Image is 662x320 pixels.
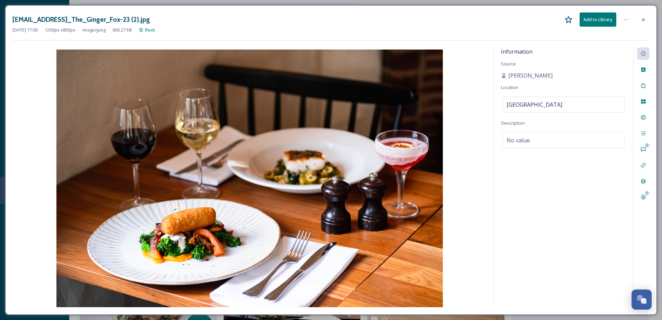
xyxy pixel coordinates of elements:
[12,27,38,33] span: [DATE] 17:00
[82,27,106,33] span: image/jpeg
[501,84,518,90] span: Location
[12,50,487,307] img: xdbphotography%40gmail.com-SMMenu_The_Ginger_Fox-23%20%282%29.jpg
[645,191,650,196] div: 0
[508,71,553,80] span: [PERSON_NAME]
[501,48,533,55] span: Information
[501,61,516,67] span: Source
[580,12,616,27] button: Add to Library
[12,15,150,25] h3: [EMAIL_ADDRESS]_The_Ginger_Fox-23 (2).jpg
[113,27,132,33] span: 666.27 kB
[145,27,155,33] span: Root
[632,290,652,310] button: Open Chat
[645,143,650,148] div: 0
[45,27,75,33] span: 1200 px x 800 px
[501,120,525,126] span: Description
[507,136,531,144] span: No value.
[507,100,562,109] span: [GEOGRAPHIC_DATA]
